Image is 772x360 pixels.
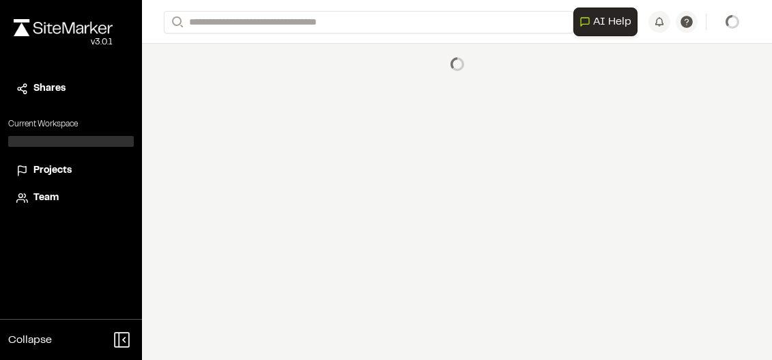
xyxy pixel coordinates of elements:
[33,81,66,96] span: Shares
[16,81,126,96] a: Shares
[16,163,126,178] a: Projects
[33,163,72,178] span: Projects
[16,191,126,206] a: Team
[164,11,188,33] button: Search
[573,8,638,36] button: Open AI Assistant
[8,118,134,130] p: Current Workspace
[593,14,631,30] span: AI Help
[573,8,643,36] div: Open AI Assistant
[14,19,113,36] img: rebrand.png
[8,332,52,348] span: Collapse
[14,36,113,49] div: Oh geez...please don't...
[33,191,59,206] span: Team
